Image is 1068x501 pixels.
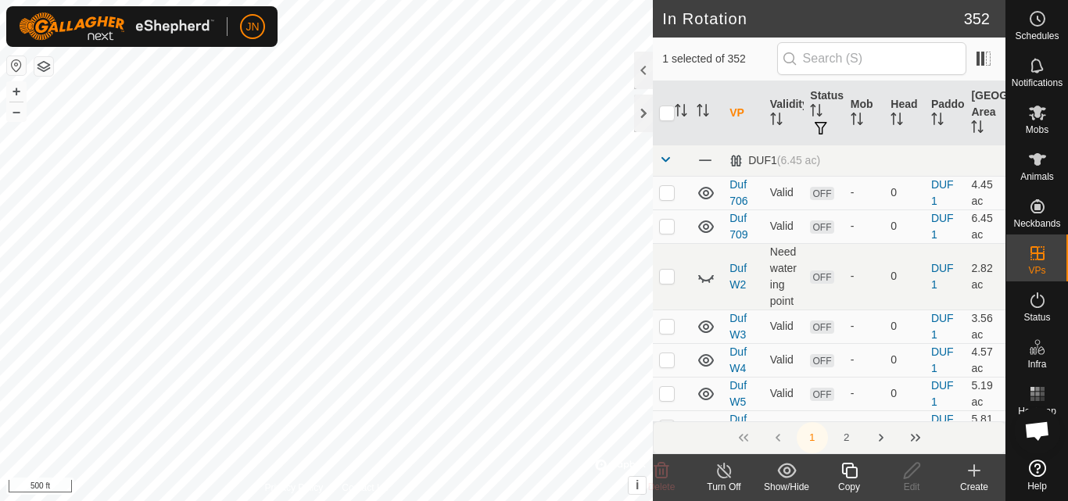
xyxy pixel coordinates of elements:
div: - [851,268,879,284]
div: - [851,184,879,201]
td: 0 [884,410,925,444]
a: DUF1 [931,312,954,341]
span: Notifications [1012,78,1063,88]
span: 1 selected of 352 [662,51,776,67]
td: 2.82 ac [965,243,1005,310]
button: i [629,477,646,494]
th: Head [884,81,925,145]
div: Create [943,480,1005,494]
p-sorticon: Activate to sort [851,115,863,127]
a: Help [1006,453,1068,497]
div: Open chat [1014,407,1061,454]
span: Animals [1020,172,1054,181]
span: (6.45 ac) [777,154,820,166]
button: + [7,82,26,101]
button: 1 [797,422,828,453]
td: 0 [884,209,925,243]
div: - [851,352,879,368]
a: Contact Us [342,481,388,495]
a: Duf W5 [729,379,747,408]
p-sorticon: Activate to sort [810,106,823,119]
img: Gallagher Logo [19,13,214,41]
span: OFF [810,270,833,284]
span: Status [1023,313,1050,322]
th: Status [804,81,844,145]
button: Last Page [900,422,931,453]
p-sorticon: Activate to sort [971,123,984,135]
th: Mob [844,81,885,145]
button: Map Layers [34,57,53,76]
a: DUF1 [931,178,954,207]
span: OFF [810,320,833,334]
p-sorticon: Activate to sort [931,115,944,127]
a: Duf W4 [729,345,747,374]
td: Valid [764,310,805,343]
div: Copy [818,480,880,494]
span: OFF [810,388,833,401]
td: 0 [884,243,925,310]
td: Need watering point [764,243,805,310]
td: Valid [764,343,805,377]
p-sorticon: Activate to sort [675,106,687,119]
th: Paddock [925,81,966,145]
td: 4.57 ac [965,343,1005,377]
span: 352 [964,7,990,30]
span: Help [1027,481,1047,491]
td: Valid [764,176,805,209]
p-sorticon: Activate to sort [891,115,903,127]
a: DUF1 [931,413,954,442]
div: Turn Off [693,480,755,494]
a: DUF1 [931,345,954,374]
td: Valid [764,410,805,444]
a: Duf W6 [729,413,747,442]
h2: In Rotation [662,9,963,28]
td: 3.56 ac [965,310,1005,343]
td: Valid [764,209,805,243]
td: 6.45 ac [965,209,1005,243]
span: OFF [810,220,833,234]
div: Edit [880,480,943,494]
button: Reset Map [7,56,26,75]
button: Next Page [866,422,897,453]
a: Duf W3 [729,312,747,341]
p-sorticon: Activate to sort [770,115,783,127]
input: Search (S) [777,42,966,75]
span: Heatmap [1018,406,1056,416]
td: 5.81 ac [965,410,1005,444]
span: Mobs [1026,125,1048,134]
th: Validity [764,81,805,145]
span: JN [245,19,259,35]
td: 0 [884,310,925,343]
span: OFF [810,187,833,200]
button: 2 [831,422,862,453]
span: i [636,478,639,492]
div: - [851,419,879,435]
a: DUF1 [931,379,954,408]
div: - [851,318,879,335]
a: DUF1 [931,212,954,241]
a: Duf W2 [729,262,747,291]
a: DUF1 [931,262,954,291]
th: VP [723,81,764,145]
td: 5.19 ac [965,377,1005,410]
div: - [851,218,879,234]
a: Duf 709 [729,212,747,241]
td: 0 [884,176,925,209]
span: OFF [810,421,833,435]
div: Show/Hide [755,480,818,494]
th: [GEOGRAPHIC_DATA] Area [965,81,1005,145]
td: 0 [884,343,925,377]
span: Neckbands [1013,219,1060,228]
span: OFF [810,354,833,367]
p-sorticon: Activate to sort [697,106,709,119]
a: Privacy Policy [265,481,324,495]
div: - [851,385,879,402]
span: Infra [1027,360,1046,369]
button: – [7,102,26,121]
span: VPs [1028,266,1045,275]
td: 4.45 ac [965,176,1005,209]
a: Duf 706 [729,178,747,207]
span: Delete [648,481,676,492]
span: Schedules [1015,31,1059,41]
td: Valid [764,377,805,410]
